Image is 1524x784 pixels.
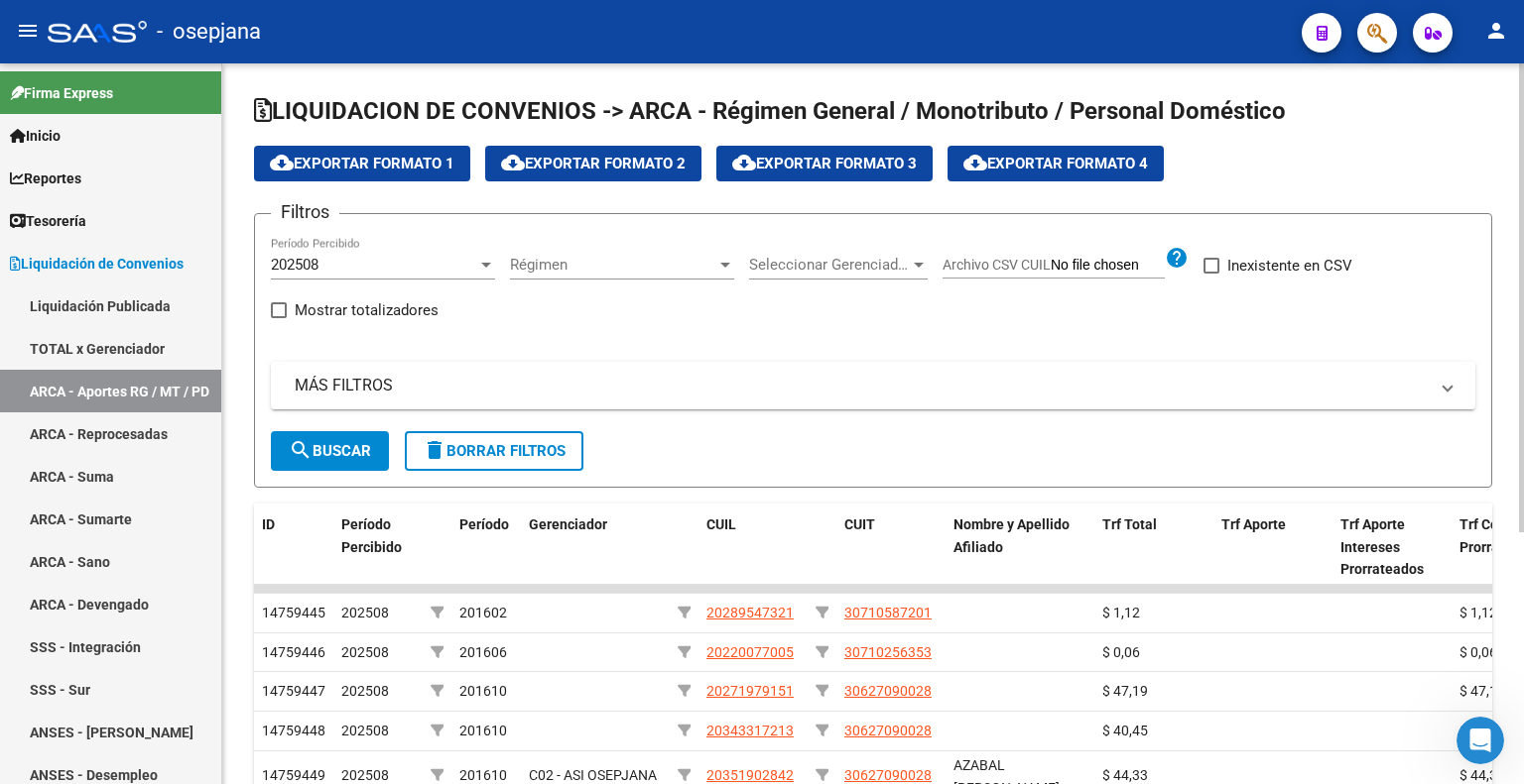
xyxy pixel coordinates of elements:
span: $ 40,45 [1102,723,1148,738]
span: Exportar Formato 4 [963,155,1148,172]
span: 202508 [341,723,389,738]
span: 20220077005 [706,644,794,660]
datatable-header-cell: Trf Total [1094,504,1213,591]
span: Mostrar totalizadores [295,298,439,322]
datatable-header-cell: Período [451,504,521,591]
mat-icon: cloud_download [732,151,756,174]
span: Inicio [10,125,61,147]
span: Firma Express [10,82,113,104]
span: Trf Total [1102,516,1157,532]
span: Período Percibido [341,516,402,555]
span: 202508 [341,767,389,783]
span: $ 44,33 [1460,767,1505,783]
span: Reportes [10,168,81,189]
span: Régimen [510,256,716,274]
span: 201606 [459,644,507,660]
span: ID [262,516,275,532]
span: 14759449 [262,767,325,783]
span: 20289547321 [706,605,794,620]
iframe: Intercom live chat [1457,717,1504,764]
datatable-header-cell: Trf Aporte [1213,504,1333,591]
span: 201602 [459,605,507,620]
datatable-header-cell: CUIT [836,504,946,591]
span: 30627090028 [844,767,932,783]
span: 202508 [341,683,389,699]
span: 202508 [341,644,389,660]
datatable-header-cell: ID [254,504,333,591]
span: LIQUIDACION DE CONVENIOS -> ARCA - Régimen General / Monotributo / Personal Doméstico [254,97,1286,125]
mat-icon: person [1484,19,1508,43]
span: Tesorería [10,210,86,232]
span: - osepjana [157,10,261,54]
span: 30627090028 [844,683,932,699]
span: $ 1,12 [1460,605,1497,620]
mat-icon: cloud_download [270,151,294,174]
span: 30710587201 [844,605,932,620]
span: Exportar Formato 1 [270,155,454,172]
button: Exportar Formato 1 [254,146,470,181]
datatable-header-cell: Período Percibido [333,504,423,591]
span: 14759446 [262,644,325,660]
span: $ 0,06 [1460,644,1497,660]
mat-expansion-panel-header: MÁS FILTROS [271,362,1475,409]
span: Período [459,516,509,532]
span: 202508 [341,605,389,620]
span: Exportar Formato 2 [501,155,686,172]
span: 14759448 [262,723,325,738]
span: Exportar Formato 3 [732,155,917,172]
mat-icon: cloud_download [963,151,987,174]
span: $ 47,19 [1460,683,1505,699]
span: Inexistente en CSV [1227,254,1352,278]
span: 201610 [459,723,507,738]
span: 30627090028 [844,723,932,738]
span: Seleccionar Gerenciador [749,256,910,274]
mat-icon: help [1165,246,1189,270]
datatable-header-cell: Nombre y Apellido Afiliado [946,504,1094,591]
span: Liquidación de Convenios [10,253,184,275]
datatable-header-cell: Gerenciador [521,504,670,591]
button: Exportar Formato 3 [716,146,933,181]
span: 201610 [459,683,507,699]
span: $ 1,12 [1102,605,1140,620]
span: CUIT [844,516,875,532]
mat-icon: search [289,438,313,462]
span: 20271979151 [706,683,794,699]
span: Trf Aporte Intereses Prorrateados [1340,516,1424,578]
mat-icon: menu [16,19,40,43]
span: Trf Aporte [1221,516,1286,532]
span: CUIL [706,516,736,532]
span: 30710256353 [844,644,932,660]
span: Buscar [289,442,371,460]
mat-icon: cloud_download [501,151,525,174]
span: $ 0,06 [1102,644,1140,660]
button: Borrar Filtros [405,431,583,471]
span: 201610 [459,767,507,783]
button: Buscar [271,431,389,471]
span: Gerenciador [529,516,607,532]
datatable-header-cell: CUIL [698,504,808,591]
span: $ 47,19 [1102,683,1148,699]
span: 14759445 [262,605,325,620]
span: C02 - ASI OSEPJANA [529,767,657,783]
mat-icon: delete [423,438,446,462]
button: Exportar Formato 4 [948,146,1164,181]
mat-panel-title: MÁS FILTROS [295,375,1428,396]
span: 20351902842 [706,767,794,783]
span: $ 44,33 [1102,767,1148,783]
span: Archivo CSV CUIL [943,257,1051,273]
span: 14759447 [262,683,325,699]
datatable-header-cell: Trf Aporte Intereses Prorrateados [1333,504,1452,591]
span: 202508 [271,256,318,274]
span: Borrar Filtros [423,442,566,460]
h3: Filtros [271,198,339,226]
span: Nombre y Apellido Afiliado [953,516,1070,555]
span: 20343317213 [706,723,794,738]
input: Archivo CSV CUIL [1051,257,1165,275]
button: Exportar Formato 2 [485,146,701,181]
